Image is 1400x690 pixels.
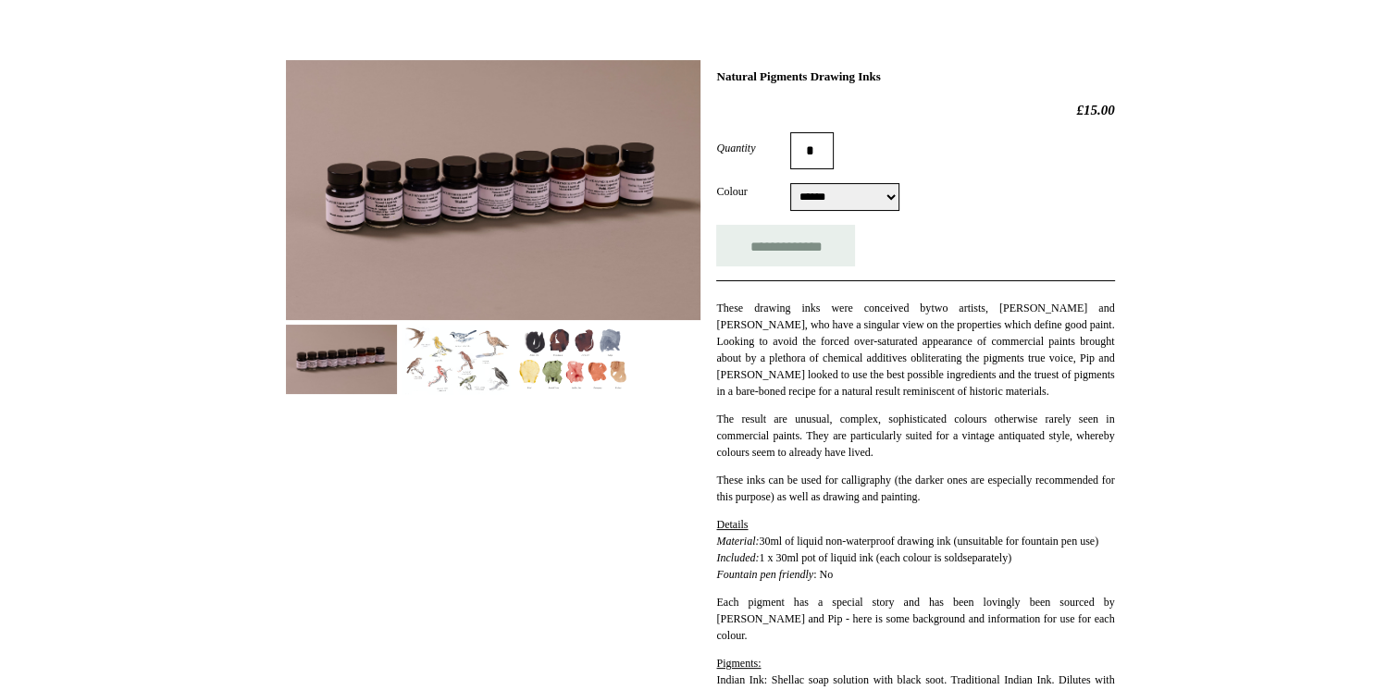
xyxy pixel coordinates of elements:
em: Material: [716,535,759,548]
span: These inks can be used for calligraphy (the darker ones are especially recommended for this purpo... [716,474,1114,503]
img: Natural Pigments Drawing Inks [517,325,628,394]
em: Fountain pen friendly [716,568,813,581]
em: Included: [716,551,759,564]
span: Pigments: [716,657,761,670]
span: 30ml of liquid non-waterproof drawing ink (unsuitable for fountain pen use) 1 x 30ml pot of liqui... [716,518,1098,564]
h1: Natural Pigments Drawing Inks [716,69,1114,84]
p: These drawing inks were conceived by [716,300,1114,400]
img: Natural Pigments Drawing Inks [402,325,513,394]
label: Quantity [716,140,790,156]
img: Natural Pigments Drawing Inks [286,60,700,320]
span: Details [716,518,748,531]
p: separately) [716,516,1114,583]
img: Natural Pigments Drawing Inks [286,325,397,394]
label: Colour [716,183,790,200]
h2: £15.00 [716,102,1114,118]
span: The result are unusual, complex, sophisticated colours otherwise rarely seen in commercial paints... [716,413,1114,459]
span: Each pigment has a special story and has been lovingly been sourced by [PERSON_NAME] and Pip - he... [716,596,1114,642]
span: : No [813,568,833,581]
